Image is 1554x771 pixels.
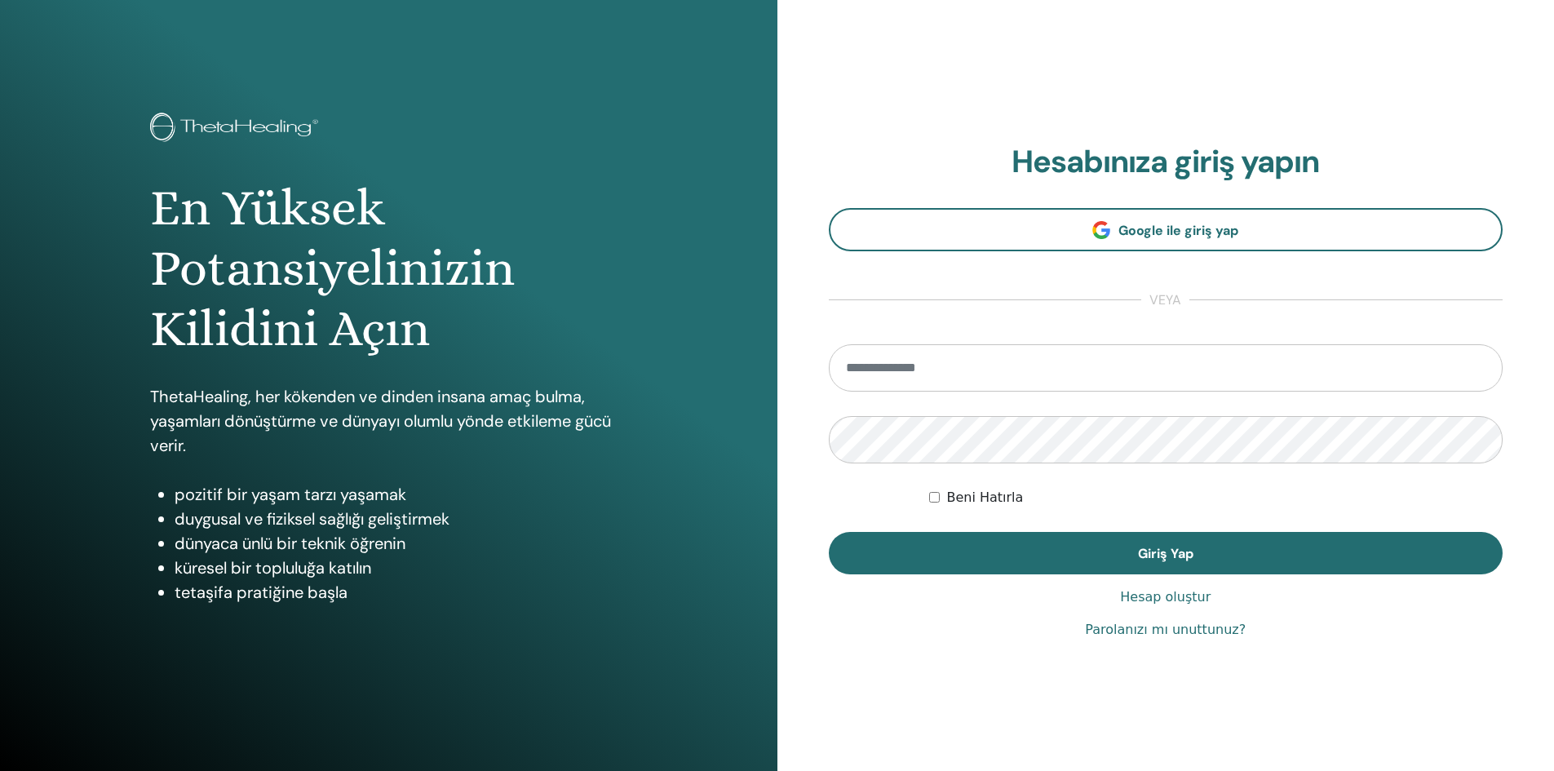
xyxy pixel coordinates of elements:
h1: En Yüksek Potansiyelinizin Kilidini Açın [150,178,627,360]
button: Giriş Yap [829,532,1503,574]
span: Giriş Yap [1138,545,1193,562]
li: küresel bir topluluğa katılın [175,556,627,580]
li: duygusal ve fiziksel sağlığı geliştirmek [175,507,627,531]
h2: Hesabınıza giriş yapın [829,144,1503,181]
a: Parolanızı mı unuttunuz? [1085,620,1246,640]
li: dünyaca ünlü bir teknik öğrenin [175,531,627,556]
a: Hesap oluştur [1120,587,1211,607]
label: Beni Hatırla [946,488,1023,507]
p: ThetaHealing, her kökenden ve dinden insana amaç bulma, yaşamları dönüştürme ve dünyayı olumlu yö... [150,384,627,458]
span: Google ile giriş yap [1118,222,1238,239]
span: veya [1141,290,1189,310]
li: pozitif bir yaşam tarzı yaşamak [175,482,627,507]
li: tetaşifa pratiğine başla [175,580,627,605]
a: Google ile giriş yap [829,208,1503,251]
div: Keep me authenticated indefinitely or until I manually logout [929,488,1503,507]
